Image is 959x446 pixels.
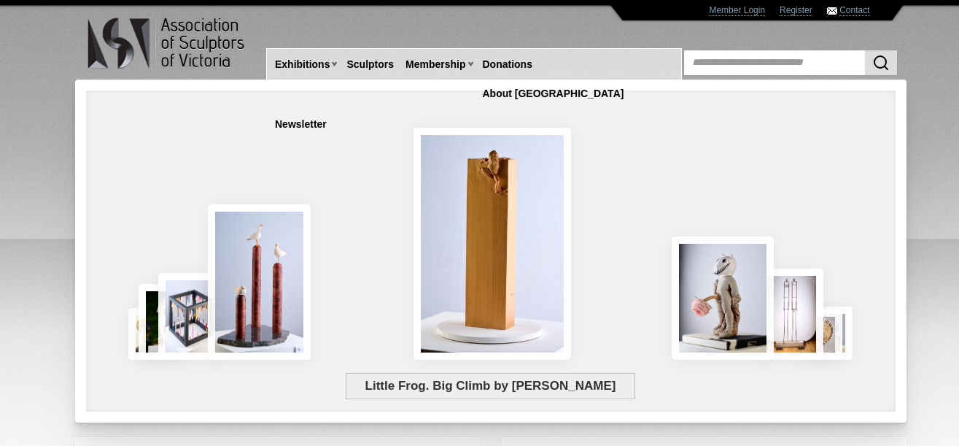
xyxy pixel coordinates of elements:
img: logo.png [87,15,247,72]
img: Contact ASV [827,7,837,15]
img: Swingers [757,269,823,360]
a: About [GEOGRAPHIC_DATA] [477,80,630,107]
a: Newsletter [269,111,333,138]
span: Little Frog. Big Climb by [PERSON_NAME] [346,373,635,399]
a: Membership [400,51,471,78]
a: Member Login [709,5,765,16]
img: Rising Tides [208,204,311,360]
img: Little Frog. Big Climb [414,128,571,360]
a: Donations [477,51,538,78]
a: Register [780,5,812,16]
img: Search [872,54,890,72]
a: Contact [839,5,869,16]
a: Sculptors [341,51,400,78]
a: Exhibitions [269,51,335,78]
img: Waiting together for the Home coming [815,307,853,360]
img: Let There Be Light [672,237,774,360]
